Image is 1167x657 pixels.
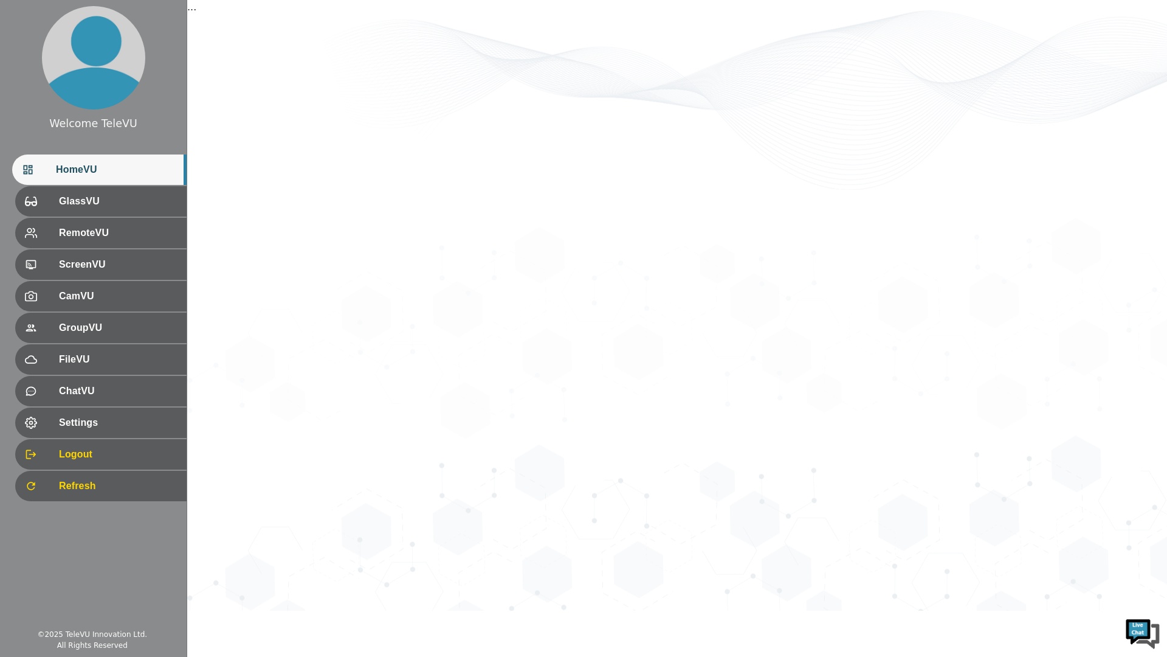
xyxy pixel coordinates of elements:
[1124,614,1161,651] img: Chat Widget
[59,289,177,304] span: CamVU
[59,226,177,240] span: RemoteVU
[59,415,177,430] span: Settings
[15,313,187,343] div: GroupVU
[59,321,177,335] span: GroupVU
[15,408,187,438] div: Settings
[15,218,187,248] div: RemoteVU
[49,116,137,131] div: Welcome TeleVU
[15,249,187,280] div: ScreenVU
[59,352,177,367] span: FileVU
[59,447,177,462] span: Logout
[37,629,147,640] div: © 2025 TeleVU Innovation Ltd.
[15,281,187,311] div: CamVU
[56,162,177,177] span: HomeVU
[59,257,177,272] span: ScreenVU
[59,384,177,398] span: ChatVU
[42,6,145,109] img: profile.png
[15,186,187,217] div: GlassVU
[15,344,187,375] div: FileVU
[15,471,187,501] div: Refresh
[12,155,187,185] div: HomeVU
[59,479,177,493] span: Refresh
[57,640,128,651] div: All Rights Reserved
[15,439,187,470] div: Logout
[59,194,177,209] span: GlassVU
[15,376,187,406] div: ChatVU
